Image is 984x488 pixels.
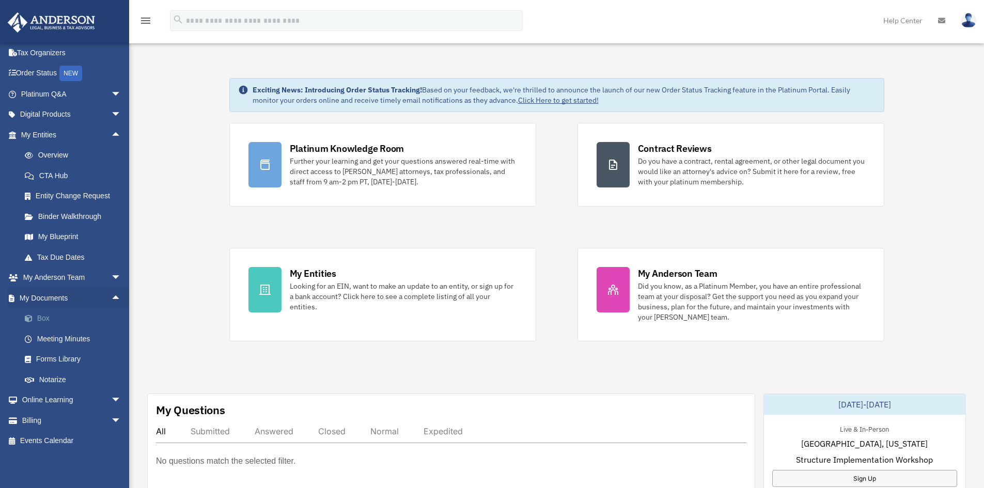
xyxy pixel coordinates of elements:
[111,267,132,289] span: arrow_drop_down
[111,390,132,411] span: arrow_drop_down
[14,145,137,166] a: Overview
[638,156,865,187] div: Do you have a contract, rental agreement, or other legal document you would like an attorney's ad...
[5,12,98,33] img: Anderson Advisors Platinum Portal
[832,423,897,434] div: Live & In-Person
[173,14,184,25] i: search
[7,84,137,104] a: Platinum Q&Aarrow_drop_down
[7,431,137,451] a: Events Calendar
[518,96,599,105] a: Click Here to get started!
[7,267,137,288] a: My Anderson Teamarrow_drop_down
[961,13,976,28] img: User Pic
[290,267,336,280] div: My Entities
[7,104,137,125] a: Digital Productsarrow_drop_down
[14,227,137,247] a: My Blueprint
[139,14,152,27] i: menu
[7,42,137,63] a: Tax Organizers
[156,426,166,436] div: All
[156,402,225,418] div: My Questions
[111,84,132,105] span: arrow_drop_down
[7,288,137,308] a: My Documentsarrow_drop_up
[638,142,712,155] div: Contract Reviews
[253,85,876,105] div: Based on your feedback, we're thrilled to announce the launch of our new Order Status Tracking fe...
[229,248,536,341] a: My Entities Looking for an EIN, want to make an update to an entity, or sign up for a bank accoun...
[14,328,137,349] a: Meeting Minutes
[191,426,230,436] div: Submitted
[229,123,536,207] a: Platinum Knowledge Room Further your learning and get your questions answered real-time with dire...
[14,165,137,186] a: CTA Hub
[253,85,422,95] strong: Exciting News: Introducing Order Status Tracking!
[638,281,865,322] div: Did you know, as a Platinum Member, you have an entire professional team at your disposal? Get th...
[14,206,137,227] a: Binder Walkthrough
[14,349,137,370] a: Forms Library
[14,308,137,329] a: Box
[796,453,933,466] span: Structure Implementation Workshop
[14,186,137,207] a: Entity Change Request
[7,63,137,84] a: Order StatusNEW
[577,248,884,341] a: My Anderson Team Did you know, as a Platinum Member, you have an entire professional team at your...
[111,410,132,431] span: arrow_drop_down
[156,454,295,468] p: No questions match the selected filter.
[424,426,463,436] div: Expedited
[14,247,137,267] a: Tax Due Dates
[290,281,517,312] div: Looking for an EIN, want to make an update to an entity, or sign up for a bank account? Click her...
[370,426,399,436] div: Normal
[290,156,517,187] div: Further your learning and get your questions answered real-time with direct access to [PERSON_NAM...
[59,66,82,81] div: NEW
[111,124,132,146] span: arrow_drop_up
[111,288,132,309] span: arrow_drop_up
[577,123,884,207] a: Contract Reviews Do you have a contract, rental agreement, or other legal document you would like...
[318,426,346,436] div: Closed
[7,390,137,411] a: Online Learningarrow_drop_down
[139,18,152,27] a: menu
[7,124,137,145] a: My Entitiesarrow_drop_up
[638,267,717,280] div: My Anderson Team
[801,437,928,450] span: [GEOGRAPHIC_DATA], [US_STATE]
[7,410,137,431] a: Billingarrow_drop_down
[290,142,404,155] div: Platinum Knowledge Room
[772,470,957,487] a: Sign Up
[255,426,293,436] div: Answered
[14,369,137,390] a: Notarize
[764,394,965,415] div: [DATE]-[DATE]
[111,104,132,125] span: arrow_drop_down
